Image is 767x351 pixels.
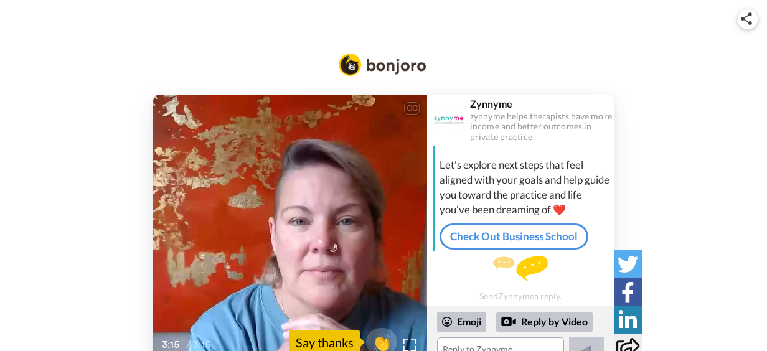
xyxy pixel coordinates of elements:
div: CC [404,102,420,115]
img: ic_share.svg [741,12,752,25]
div: Zynnyme [470,98,613,110]
img: message.svg [493,256,548,281]
div: Reply by Video [496,312,593,333]
a: Check Out Business School [440,223,588,250]
div: Send Zynnyme a reply. [427,256,614,301]
div: zynnyme helps therapists have more income and better outcomes in private practice [470,111,613,143]
img: Bonjoro Logo [339,54,426,76]
div: Reply by Video [501,314,516,329]
img: Profile Image [434,105,464,135]
img: Full screen [403,339,416,351]
div: Emoji [437,312,486,332]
